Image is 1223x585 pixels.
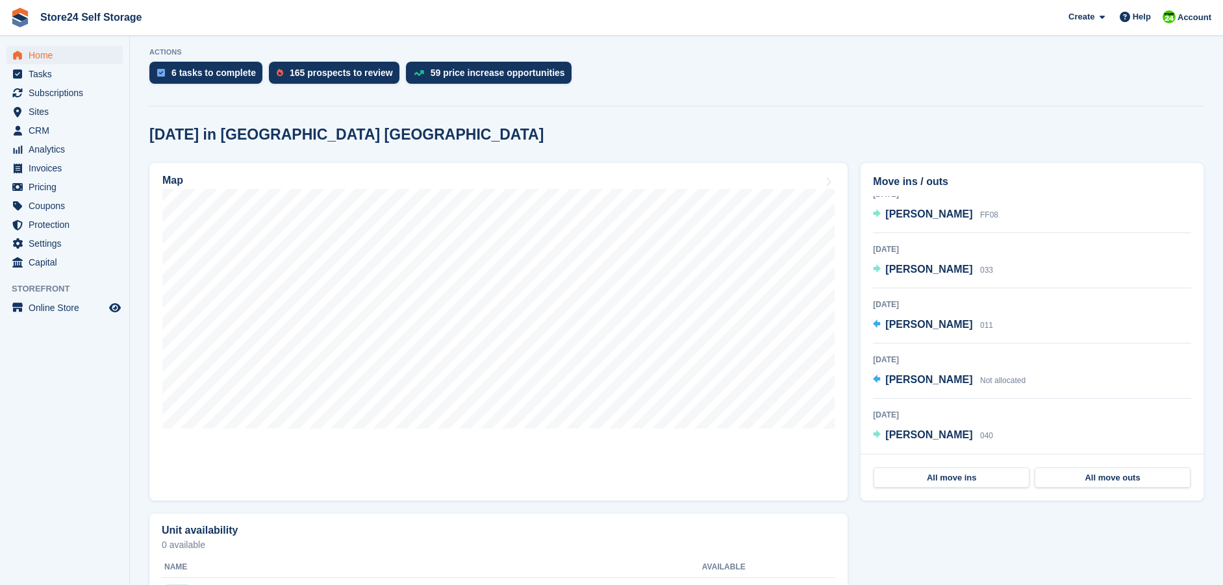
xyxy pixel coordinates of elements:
a: [PERSON_NAME] Not allocated [873,372,1026,389]
div: 165 prospects to review [290,68,393,78]
img: prospect-51fa495bee0391a8d652442698ab0144808aea92771e9ea1ae160a38d050c398.svg [277,69,283,77]
img: stora-icon-8386f47178a22dfd0bd8f6a31ec36ba5ce8667c1dd55bd0f319d3a0aa187defe.svg [10,8,30,27]
span: Storefront [12,282,129,295]
span: [PERSON_NAME] [885,374,972,385]
a: [PERSON_NAME] 011 [873,317,993,334]
th: Name [162,557,702,578]
a: menu [6,103,123,121]
a: menu [6,234,123,253]
span: [PERSON_NAME] [885,319,972,330]
a: menu [6,178,123,196]
span: Create [1068,10,1094,23]
span: Help [1133,10,1151,23]
a: Preview store [107,300,123,316]
span: 040 [980,431,993,440]
a: 6 tasks to complete [149,62,269,90]
span: Subscriptions [29,84,107,102]
span: Pricing [29,178,107,196]
span: Protection [29,216,107,234]
span: Home [29,46,107,64]
a: menu [6,65,123,83]
a: menu [6,299,123,317]
a: [PERSON_NAME] 033 [873,262,993,279]
span: [PERSON_NAME] [885,429,972,440]
a: [PERSON_NAME] 040 [873,427,993,444]
a: menu [6,46,123,64]
span: Coupons [29,197,107,215]
h2: Map [162,175,183,186]
span: [PERSON_NAME] [885,208,972,219]
a: [PERSON_NAME] FF08 [873,206,998,223]
span: Capital [29,253,107,271]
span: Account [1178,11,1211,24]
a: All move ins [874,467,1029,488]
a: 165 prospects to review [269,62,406,90]
img: price_increase_opportunities-93ffe204e8149a01c8c9dc8f82e8f89637d9d84a8eef4429ea346261dce0b2c0.svg [414,70,424,76]
p: 0 available [162,540,835,549]
a: 59 price increase opportunities [406,62,578,90]
span: [PERSON_NAME] [885,264,972,275]
a: All move outs [1035,467,1191,488]
span: Online Store [29,299,107,317]
a: Map [149,163,848,501]
h2: [DATE] in [GEOGRAPHIC_DATA] [GEOGRAPHIC_DATA] [149,126,544,143]
span: Not allocated [980,376,1026,385]
a: menu [6,253,123,271]
a: menu [6,140,123,158]
span: 033 [980,266,993,275]
a: menu [6,121,123,140]
span: FF08 [980,210,998,219]
span: Invoices [29,159,107,177]
th: Available [702,557,784,578]
span: 011 [980,321,993,330]
span: Settings [29,234,107,253]
span: CRM [29,121,107,140]
a: menu [6,84,123,102]
div: [DATE] [873,409,1191,421]
div: 6 tasks to complete [171,68,256,78]
a: menu [6,216,123,234]
div: [DATE] [873,243,1191,255]
a: menu [6,159,123,177]
div: [DATE] [873,299,1191,310]
div: [DATE] [873,354,1191,366]
span: Tasks [29,65,107,83]
h2: Move ins / outs [873,174,1191,190]
p: ACTIONS [149,48,1204,56]
div: 59 price increase opportunities [431,68,565,78]
img: task-75834270c22a3079a89374b754ae025e5fb1db73e45f91037f5363f120a921f8.svg [157,69,165,77]
span: Analytics [29,140,107,158]
a: menu [6,197,123,215]
span: Sites [29,103,107,121]
img: Robert Sears [1163,10,1176,23]
h2: Unit availability [162,525,238,536]
a: Store24 Self Storage [35,6,147,28]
